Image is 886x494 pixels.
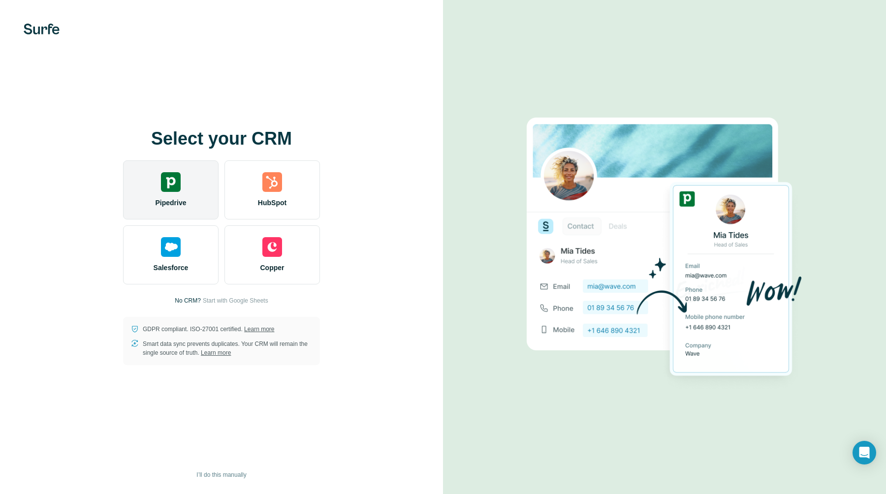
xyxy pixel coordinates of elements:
span: HubSpot [258,198,286,208]
span: Pipedrive [155,198,186,208]
p: No CRM? [175,296,201,305]
img: Surfe's logo [24,24,60,34]
button: I’ll do this manually [190,467,253,482]
div: Open Intercom Messenger [853,441,876,464]
span: Salesforce [154,263,189,273]
img: salesforce's logo [161,237,181,257]
img: hubspot's logo [262,172,282,192]
a: Learn more [201,349,231,356]
img: PIPEDRIVE image [527,101,802,393]
span: Copper [260,263,285,273]
img: copper's logo [262,237,282,257]
p: Smart data sync prevents duplicates. Your CRM will remain the single source of truth. [143,340,312,357]
h1: Select your CRM [123,129,320,149]
a: Learn more [244,326,274,333]
img: pipedrive's logo [161,172,181,192]
span: I’ll do this manually [196,470,246,479]
p: GDPR compliant. ISO-27001 certified. [143,325,274,334]
button: Start with Google Sheets [203,296,268,305]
